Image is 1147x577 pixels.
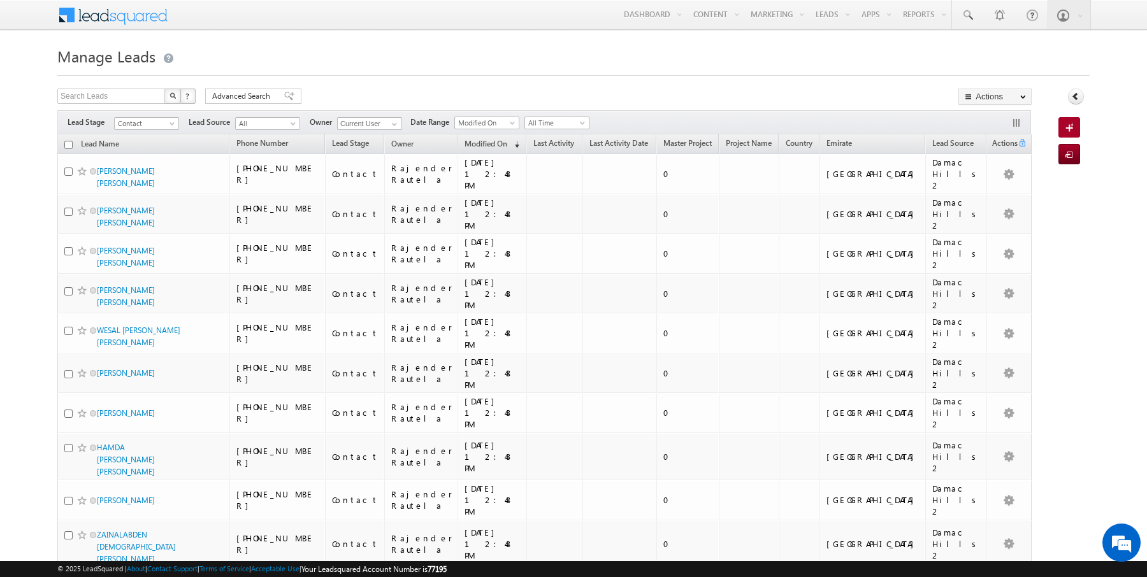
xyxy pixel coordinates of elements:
[97,285,155,307] a: [PERSON_NAME] [PERSON_NAME]
[57,563,447,575] span: © 2025 LeadSquared | | | | |
[332,367,379,379] div: Contact
[170,92,176,99] img: Search
[932,395,981,430] div: Damac Hills 2
[332,327,379,339] div: Contact
[663,208,713,220] div: 0
[663,168,713,180] div: 0
[779,136,819,153] a: Country
[332,288,379,299] div: Contact
[236,162,319,185] div: [PHONE_NUMBER]
[310,117,337,128] span: Owner
[236,362,319,385] div: [PHONE_NUMBER]
[385,118,401,131] a: Show All Items
[663,138,712,148] span: Master Project
[326,136,375,153] a: Lead Stage
[199,564,249,573] a: Terms of Service
[826,208,920,220] div: [GEOGRAPHIC_DATA]
[663,248,713,259] div: 0
[332,451,379,462] div: Contact
[820,136,858,153] a: Emirate
[251,564,299,573] a: Acceptable Use
[57,46,155,66] span: Manage Leads
[236,322,319,345] div: [PHONE_NUMBER]
[332,248,379,259] div: Contact
[332,407,379,418] div: Contact
[391,532,452,555] div: Rajender Rautela
[332,538,379,550] div: Contact
[391,162,452,185] div: Rajender Rautela
[465,395,521,430] div: [DATE] 12:48 PM
[64,141,73,149] input: Check all records
[465,316,521,350] div: [DATE] 12:48 PM
[236,445,319,468] div: [PHONE_NUMBER]
[826,138,852,148] span: Emirate
[826,367,920,379] div: [GEOGRAPHIC_DATA]
[826,407,920,418] div: [GEOGRAPHIC_DATA]
[236,532,319,555] div: [PHONE_NUMBER]
[465,439,521,474] div: [DATE] 12:48 PM
[391,322,452,345] div: Rajender Rautela
[115,118,175,129] span: Contact
[97,246,155,267] a: [PERSON_NAME] [PERSON_NAME]
[236,138,288,148] span: Phone Number
[337,117,402,130] input: Type to Search
[236,203,319,225] div: [PHONE_NUMBER]
[726,138,772,148] span: Project Name
[391,401,452,424] div: Rajender Rautela
[97,325,180,347] a: WESAL [PERSON_NAME] [PERSON_NAME]
[826,451,920,462] div: [GEOGRAPHIC_DATA]
[826,248,920,259] div: [GEOGRAPHIC_DATA]
[786,138,812,148] span: Country
[97,408,155,418] a: [PERSON_NAME]
[932,276,981,311] div: Damac Hills 2
[391,362,452,385] div: Rajender Rautela
[826,538,920,550] div: [GEOGRAPHIC_DATA]
[663,407,713,418] div: 0
[236,401,319,424] div: [PHONE_NUMBER]
[428,564,447,574] span: 77195
[114,117,179,130] a: Contact
[230,136,294,153] a: Phone Number
[332,208,379,220] div: Contact
[236,242,319,265] div: [PHONE_NUMBER]
[657,136,718,153] a: Master Project
[332,138,369,148] span: Lead Stage
[826,494,920,506] div: [GEOGRAPHIC_DATA]
[465,356,521,390] div: [DATE] 12:48 PM
[147,564,198,573] a: Contact Support
[97,495,155,505] a: [PERSON_NAME]
[826,327,920,339] div: [GEOGRAPHIC_DATA]
[926,136,980,153] a: Lead Source
[97,206,155,227] a: [PERSON_NAME] [PERSON_NAME]
[97,368,155,378] a: [PERSON_NAME]
[454,117,519,129] a: Modified On
[932,197,981,231] div: Damac Hills 2
[958,89,1032,104] button: Actions
[236,118,296,129] span: All
[932,236,981,271] div: Damac Hills 2
[465,139,507,148] span: Modified On
[189,117,235,128] span: Lead Source
[458,136,526,153] a: Modified On (sorted descending)
[932,483,981,517] div: Damac Hills 2
[524,117,589,129] a: All Time
[987,136,1018,153] span: Actions
[332,494,379,506] div: Contact
[332,168,379,180] div: Contact
[932,356,981,390] div: Damac Hills 2
[236,282,319,305] div: [PHONE_NUMBER]
[391,242,452,265] div: Rajender Rautela
[663,451,713,462] div: 0
[391,488,452,511] div: Rajender Rautela
[663,327,713,339] div: 0
[185,90,191,101] span: ?
[235,117,300,130] a: All
[826,288,920,299] div: [GEOGRAPHIC_DATA]
[465,197,521,231] div: [DATE] 12:48 PM
[932,138,974,148] span: Lead Source
[663,288,713,299] div: 0
[932,527,981,561] div: Damac Hills 2
[465,236,521,271] div: [DATE] 12:48 PM
[465,483,521,517] div: [DATE] 12:48 PM
[465,157,521,191] div: [DATE] 12:48 PM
